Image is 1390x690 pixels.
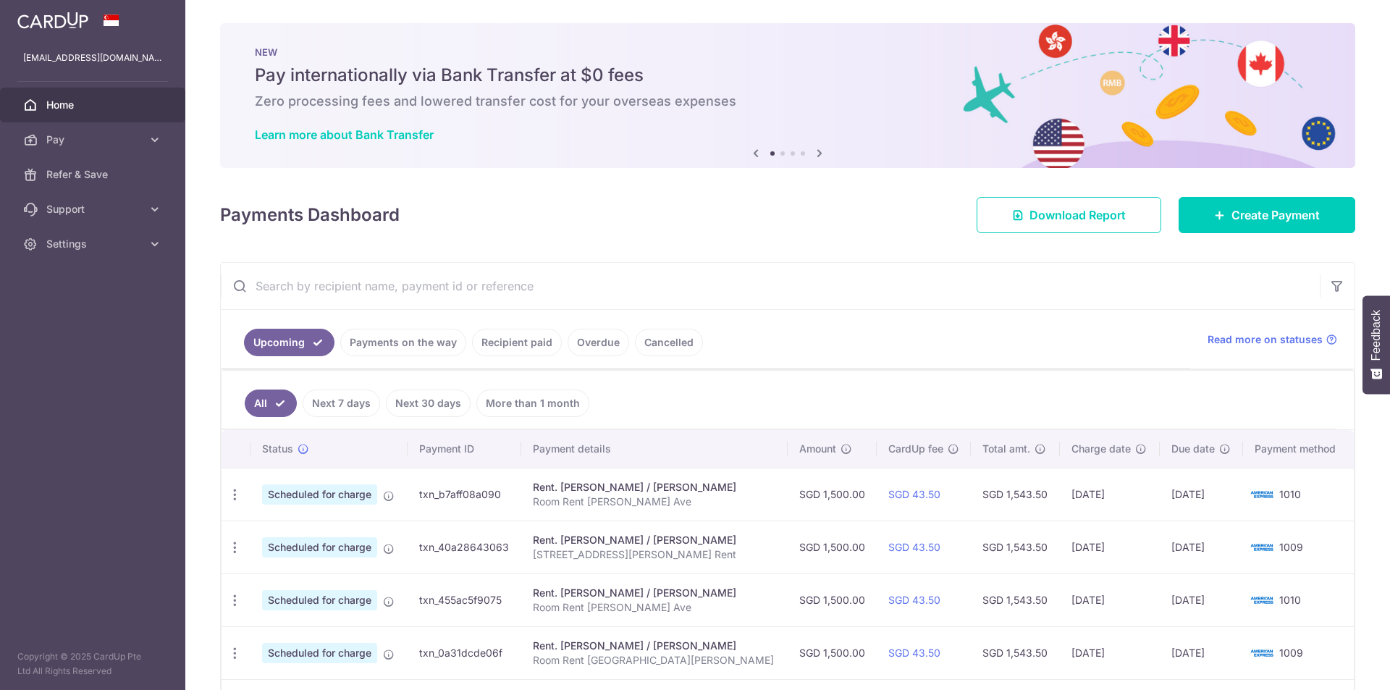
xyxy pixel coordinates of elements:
[1071,442,1131,456] span: Charge date
[971,573,1060,626] td: SGD 1,543.50
[1243,430,1354,468] th: Payment method
[1208,332,1323,347] span: Read more on statuses
[1231,206,1320,224] span: Create Payment
[1060,521,1159,573] td: [DATE]
[1171,442,1215,456] span: Due date
[1160,626,1243,679] td: [DATE]
[888,488,940,500] a: SGD 43.50
[533,600,776,615] p: Room Rent [PERSON_NAME] Ave
[262,643,377,663] span: Scheduled for charge
[1279,594,1301,606] span: 1010
[521,430,788,468] th: Payment details
[408,430,521,468] th: Payment ID
[408,521,521,573] td: txn_40a28643063
[220,23,1355,168] img: Bank transfer banner
[17,12,88,29] img: CardUp
[1160,468,1243,521] td: [DATE]
[799,442,836,456] span: Amount
[255,64,1320,87] h5: Pay internationally via Bank Transfer at $0 fees
[971,468,1060,521] td: SGD 1,543.50
[1060,573,1159,626] td: [DATE]
[971,626,1060,679] td: SGD 1,543.50
[1279,488,1301,500] span: 1010
[788,626,877,679] td: SGD 1,500.00
[888,442,943,456] span: CardUp fee
[971,521,1060,573] td: SGD 1,543.50
[533,533,776,547] div: Rent. [PERSON_NAME] / [PERSON_NAME]
[340,329,466,356] a: Payments on the way
[476,390,589,417] a: More than 1 month
[408,573,521,626] td: txn_455ac5f9075
[888,541,940,553] a: SGD 43.50
[568,329,629,356] a: Overdue
[255,127,434,142] a: Learn more about Bank Transfer
[977,197,1161,233] a: Download Report
[635,329,703,356] a: Cancelled
[46,202,142,216] span: Support
[533,547,776,562] p: [STREET_ADDRESS][PERSON_NAME] Rent
[408,468,521,521] td: txn_b7aff08a090
[1370,310,1383,361] span: Feedback
[1279,647,1303,659] span: 1009
[788,573,877,626] td: SGD 1,500.00
[1279,541,1303,553] span: 1009
[533,639,776,653] div: Rent. [PERSON_NAME] / [PERSON_NAME]
[46,132,142,147] span: Pay
[262,537,377,558] span: Scheduled for charge
[23,51,162,65] p: [EMAIL_ADDRESS][DOMAIN_NAME]
[533,653,776,668] p: Room Rent [GEOGRAPHIC_DATA][PERSON_NAME]
[46,237,142,251] span: Settings
[1160,573,1243,626] td: [DATE]
[1208,332,1337,347] a: Read more on statuses
[262,442,293,456] span: Status
[1029,206,1126,224] span: Download Report
[220,202,400,228] h4: Payments Dashboard
[982,442,1030,456] span: Total amt.
[788,521,877,573] td: SGD 1,500.00
[262,590,377,610] span: Scheduled for charge
[408,626,521,679] td: txn_0a31dcde06f
[533,480,776,495] div: Rent. [PERSON_NAME] / [PERSON_NAME]
[255,46,1320,58] p: NEW
[1362,295,1390,394] button: Feedback - Show survey
[888,647,940,659] a: SGD 43.50
[244,329,334,356] a: Upcoming
[386,390,471,417] a: Next 30 days
[245,390,297,417] a: All
[533,586,776,600] div: Rent. [PERSON_NAME] / [PERSON_NAME]
[46,167,142,182] span: Refer & Save
[1179,197,1355,233] a: Create Payment
[1060,468,1159,521] td: [DATE]
[888,594,940,606] a: SGD 43.50
[1160,521,1243,573] td: [DATE]
[472,329,562,356] a: Recipient paid
[303,390,380,417] a: Next 7 days
[255,93,1320,110] h6: Zero processing fees and lowered transfer cost for your overseas expenses
[1060,626,1159,679] td: [DATE]
[46,98,142,112] span: Home
[221,263,1320,309] input: Search by recipient name, payment id or reference
[1247,592,1276,609] img: Bank Card
[262,484,377,505] span: Scheduled for charge
[1247,644,1276,662] img: Bank Card
[788,468,877,521] td: SGD 1,500.00
[1247,539,1276,556] img: Bank Card
[1247,486,1276,503] img: Bank Card
[533,495,776,509] p: Room Rent [PERSON_NAME] Ave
